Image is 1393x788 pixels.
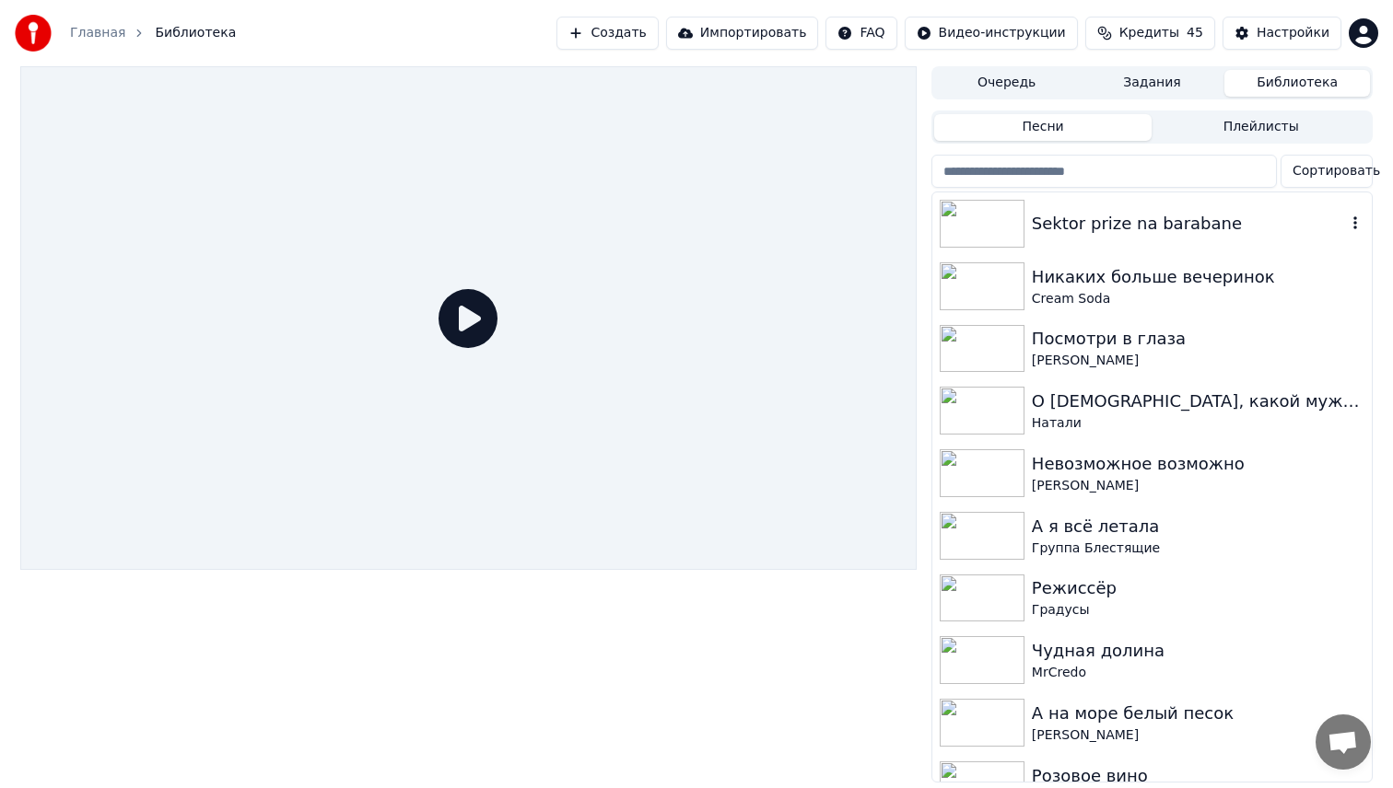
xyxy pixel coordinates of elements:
a: Открытый чат [1316,714,1371,770]
span: Сортировать [1293,162,1380,180]
div: [PERSON_NAME] [1032,352,1364,370]
span: 45 [1187,24,1203,42]
button: Библиотека [1224,70,1370,97]
div: Настройки [1257,24,1329,42]
div: Cream Soda [1032,290,1364,308]
div: А я всё летала [1032,514,1364,539]
div: Никаких больше вечеринок [1032,264,1364,290]
div: MrCredo [1032,664,1364,682]
div: Режиссёр [1032,575,1364,601]
span: Кредиты [1119,24,1179,42]
button: Создать [556,17,658,50]
span: Библиотека [155,24,236,42]
div: Невозможное возможно [1032,451,1364,477]
a: Главная [70,24,125,42]
div: Натали [1032,414,1364,433]
button: Плейлисты [1152,114,1370,141]
div: Группа Блестящие [1032,539,1364,558]
button: Видео-инструкции [905,17,1078,50]
div: Градусы [1032,601,1364,620]
button: Песни [934,114,1153,141]
div: Посмотри в глаза [1032,326,1364,352]
button: Задания [1080,70,1225,97]
button: FAQ [825,17,896,50]
nav: breadcrumb [70,24,236,42]
div: [PERSON_NAME] [1032,477,1364,495]
button: Кредиты45 [1085,17,1215,50]
div: Sektor prize na barabane [1032,211,1346,237]
button: Настройки [1223,17,1341,50]
div: А на море белый песок [1032,701,1364,726]
button: Очередь [934,70,1080,97]
div: [PERSON_NAME] [1032,726,1364,745]
button: Импортировать [666,17,819,50]
div: Чудная долина [1032,638,1364,664]
div: О [DEMOGRAPHIC_DATA], какой мужчина! [1032,388,1364,414]
img: youka [15,15,52,52]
